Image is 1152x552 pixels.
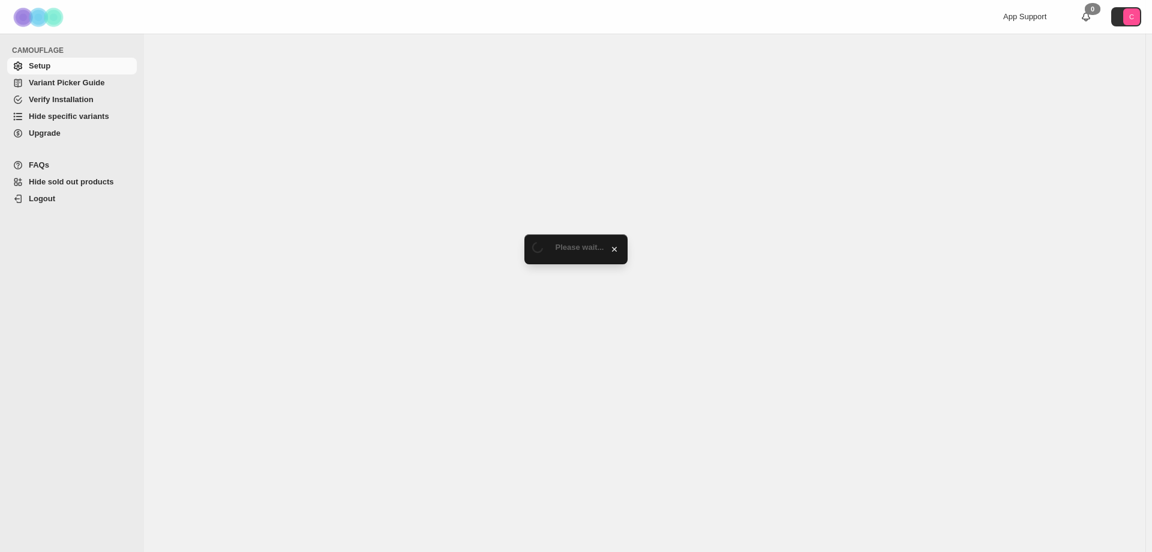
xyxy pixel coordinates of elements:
span: Logout [29,194,55,203]
span: Hide specific variants [29,112,109,121]
a: Hide specific variants [7,108,137,125]
a: Setup [7,58,137,74]
a: Logout [7,190,137,207]
span: Setup [29,61,50,70]
span: Hide sold out products [29,177,114,186]
span: Variant Picker Guide [29,78,104,87]
a: Variant Picker Guide [7,74,137,91]
span: Please wait... [556,243,604,252]
span: App Support [1003,12,1046,21]
text: C [1129,13,1134,20]
span: FAQs [29,160,49,169]
a: 0 [1080,11,1092,23]
a: FAQs [7,157,137,174]
span: Verify Installation [29,95,94,104]
img: Camouflage [10,1,70,34]
a: Verify Installation [7,91,137,108]
span: Upgrade [29,129,61,138]
a: Upgrade [7,125,137,142]
a: Hide sold out products [7,174,137,190]
button: Avatar with initials C [1111,7,1141,26]
span: Avatar with initials C [1123,8,1140,25]
span: CAMOUFLAGE [12,46,138,55]
div: 0 [1085,3,1100,15]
